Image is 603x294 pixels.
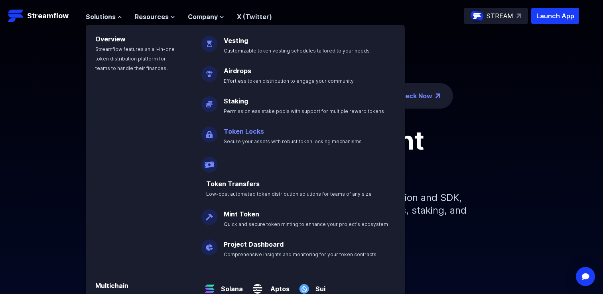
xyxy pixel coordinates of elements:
a: Airdrops [224,67,251,75]
img: Mint Token [201,203,217,225]
a: Solana [218,278,243,294]
a: Streamflow [8,8,78,24]
img: Airdrops [201,60,217,82]
img: Vesting [201,29,217,52]
span: Comprehensive insights and monitoring for your token contracts [224,251,376,257]
a: Token Transfers [206,180,260,188]
img: streamflow-logo-circle.png [471,10,483,22]
span: Resources [135,12,169,21]
button: Solutions [86,12,122,21]
a: Mint Token [224,210,259,218]
span: Quick and secure token minting to enhance your project's ecosystem [224,221,388,227]
p: Streamflow [27,10,69,21]
span: Company [188,12,218,21]
span: Low-cost automated token distribution solutions for teams of any size [206,191,372,197]
span: Effortless token distribution to engage your community [224,78,354,84]
a: Project Dashboard [224,240,284,248]
a: STREAM [464,8,528,24]
span: Solutions [86,12,116,21]
img: top-right-arrow.svg [516,14,521,18]
a: Check Now [396,91,432,101]
img: Project Dashboard [201,233,217,255]
button: Resources [135,12,175,21]
span: Permissionless stake pools with support for multiple reward tokens [224,108,384,114]
img: Token Locks [201,120,217,142]
span: Secure your assets with robust token locking mechanisms [224,138,362,144]
div: Open Intercom Messenger [576,267,595,286]
a: Multichain [95,282,128,290]
img: Staking [201,90,217,112]
p: STREAM [487,11,513,21]
button: Launch App [531,8,579,24]
img: Payroll [201,150,217,173]
button: Company [188,12,224,21]
a: Overview [95,35,126,43]
a: Token Locks [224,127,264,135]
a: Aptos [266,278,290,294]
a: Sui [312,278,325,294]
a: Staking [224,97,248,105]
span: Customizable token vesting schedules tailored to your needs [224,48,370,54]
img: Streamflow Logo [8,8,24,24]
img: top-right-arrow.png [436,93,440,98]
a: X (Twitter) [237,13,272,21]
span: Streamflow features an all-in-one token distribution platform for teams to handle their finances. [95,46,175,71]
a: Vesting [224,37,248,45]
